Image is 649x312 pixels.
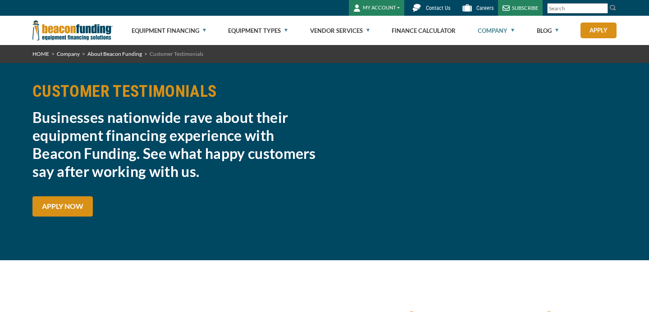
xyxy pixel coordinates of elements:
[580,23,617,38] a: Apply
[476,5,494,11] span: Careers
[478,16,514,45] a: Company
[547,3,608,14] input: Search
[32,196,93,217] a: APPLY NOW
[132,16,206,45] a: Equipment Financing
[57,50,80,57] a: Company
[392,16,456,45] a: Finance Calculator
[426,5,450,11] span: Contact Us
[150,50,203,57] span: Customer Testimonials
[228,16,288,45] a: Equipment Types
[537,16,558,45] a: Blog
[32,81,319,102] h2: CUSTOMER TESTIMONIALS
[609,4,617,11] img: Search
[599,5,606,12] a: Clear search text
[310,16,370,45] a: Vendor Services
[32,109,319,181] h3: Businesses nationwide rave about their equipment financing experience with Beacon Funding. See wh...
[32,50,49,57] a: HOME
[87,50,142,57] a: About Beacon Funding
[32,16,113,45] img: Beacon Funding Corporation logo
